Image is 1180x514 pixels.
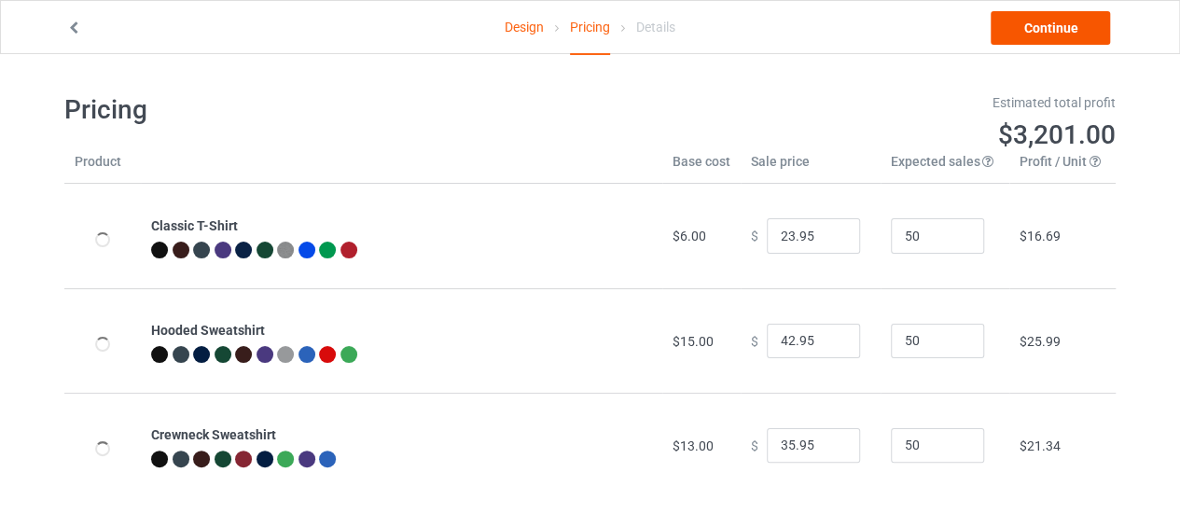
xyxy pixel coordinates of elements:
[277,242,294,258] img: heather_texture.png
[751,333,758,348] span: $
[636,1,675,53] div: Details
[151,323,265,338] b: Hooded Sweatshirt
[751,229,758,243] span: $
[991,11,1110,45] a: Continue
[570,1,610,55] div: Pricing
[673,438,714,453] span: $13.00
[751,438,758,452] span: $
[881,152,1009,184] th: Expected sales
[64,93,577,127] h1: Pricing
[673,334,714,349] span: $15.00
[64,152,141,184] th: Product
[741,152,881,184] th: Sale price
[673,229,706,243] span: $6.00
[505,1,544,53] a: Design
[1020,229,1061,243] span: $16.69
[1009,152,1116,184] th: Profit / Unit
[998,119,1116,150] span: $3,201.00
[1020,334,1061,349] span: $25.99
[1020,438,1061,453] span: $21.34
[151,427,276,442] b: Crewneck Sweatshirt
[151,218,238,233] b: Classic T-Shirt
[604,93,1117,112] div: Estimated total profit
[662,152,741,184] th: Base cost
